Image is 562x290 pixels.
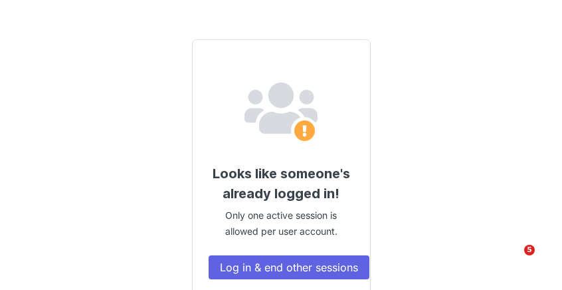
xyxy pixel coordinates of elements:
[213,166,350,202] span: Looks like someone's already logged in!
[209,255,369,279] button: Log in & end other sessions
[497,245,529,277] iframe: Intercom live chat
[244,82,318,144] img: Email Provider Logo
[524,245,535,255] span: 5
[225,210,337,237] span: Only one active session is allowed per user account.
